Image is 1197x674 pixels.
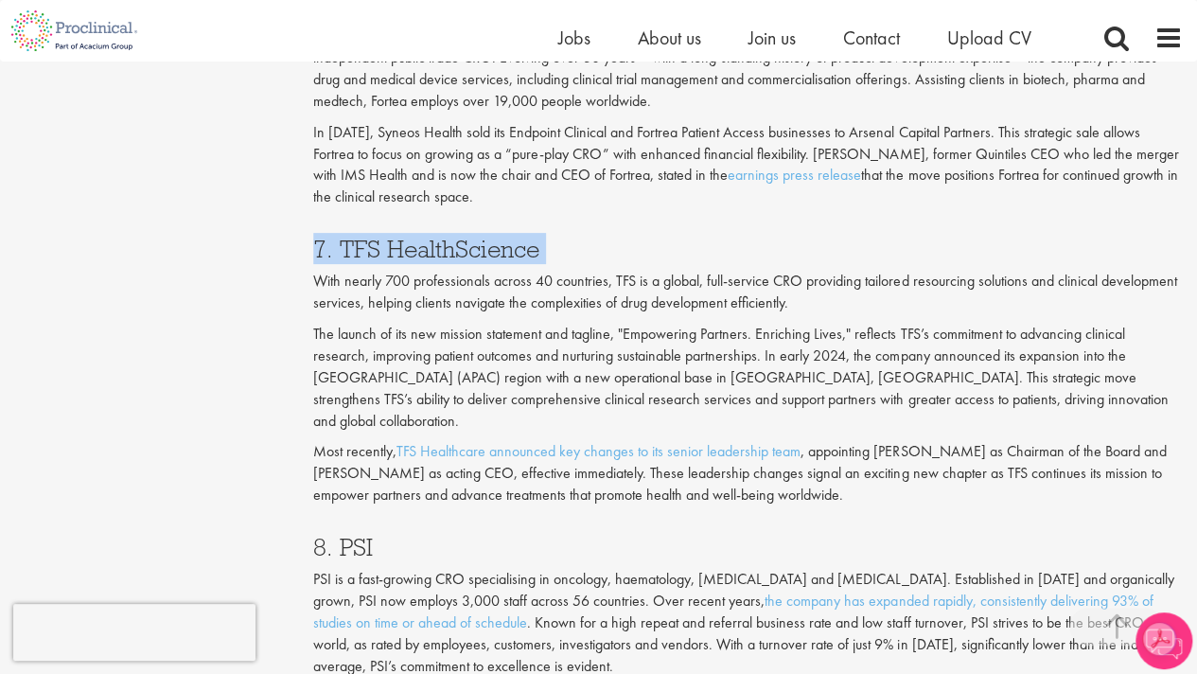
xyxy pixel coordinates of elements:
[1135,612,1192,669] img: Chatbot
[728,165,861,185] a: earnings press release
[313,441,1183,506] p: Most recently, , appointing [PERSON_NAME] as Chairman of the Board and [PERSON_NAME] as acting CE...
[396,441,801,461] a: TFS Healthcare announced key changes to its senior leadership team
[558,26,590,50] a: Jobs
[313,26,1183,112] p: In [DATE], Labcorp announced its plans to spin off its CRO segment. A year later, Fortrea, which ...
[313,591,1153,632] a: the company has expanded rapidly, consistently delivering 93% of studies on time or ahead of sche...
[313,535,1183,559] h3: 8. PSI
[313,271,1183,314] p: With nearly 700 professionals across 40 countries, TFS is a global, full-service CRO providing ta...
[748,26,796,50] a: Join us
[13,604,255,661] iframe: reCAPTCHA
[313,122,1183,208] p: In [DATE], Syneos Health sold its Endpoint Clinical and Fortrea Patient Access businesses to Arse...
[638,26,701,50] a: About us
[313,237,1183,261] h3: 7. TFS HealthScience
[313,324,1183,432] p: The launch of its new mission statement and tagline, "Empowering Partners. Enriching Lives," refl...
[843,26,900,50] a: Contact
[947,26,1031,50] a: Upload CV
